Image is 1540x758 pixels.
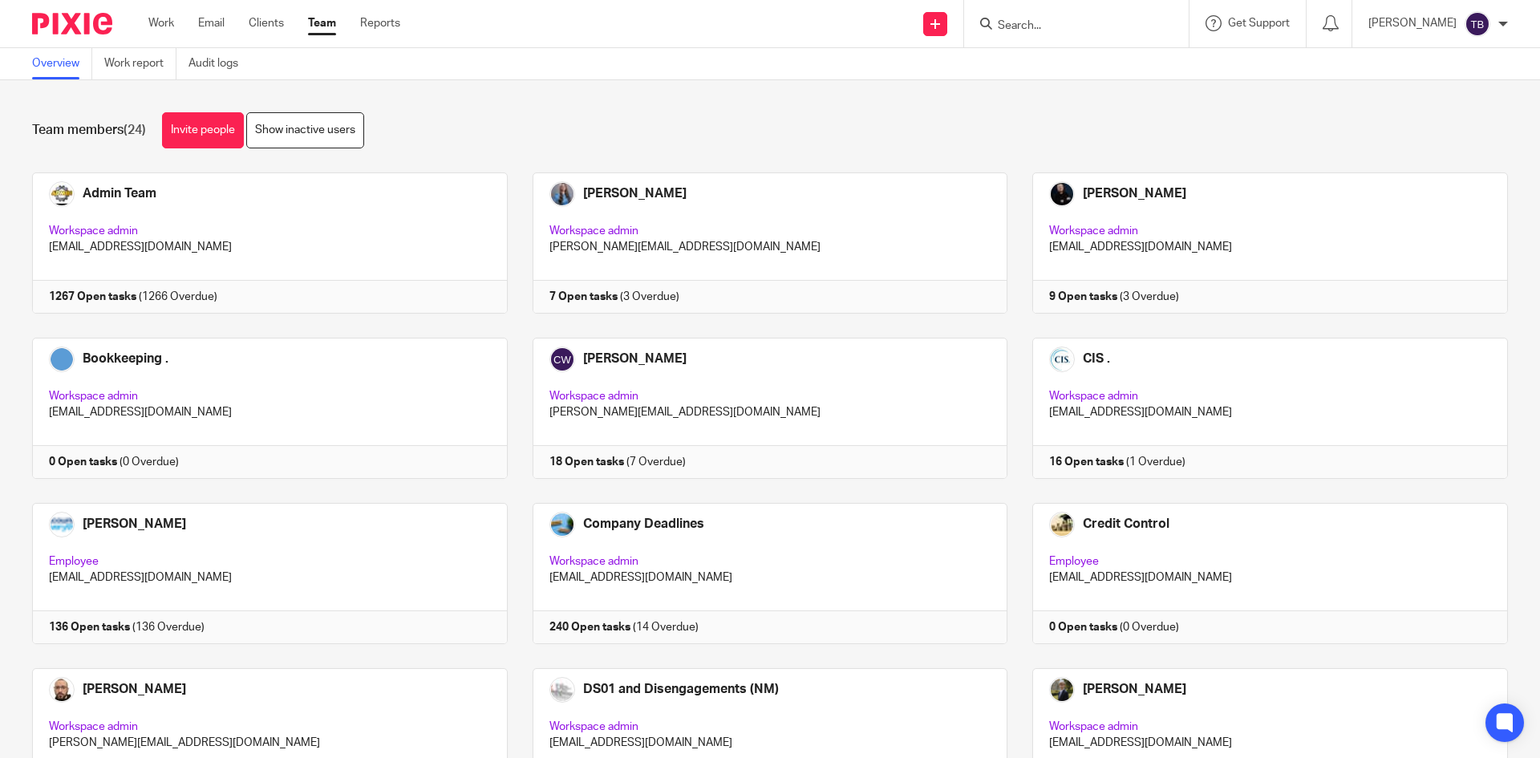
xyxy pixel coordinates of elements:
a: Team [308,15,336,31]
a: Overview [32,48,92,79]
input: Search [996,19,1141,34]
p: [PERSON_NAME] [1368,15,1457,31]
a: Email [198,15,225,31]
a: Work [148,15,174,31]
span: (24) [124,124,146,136]
img: Pixie [32,13,112,34]
a: Audit logs [188,48,250,79]
span: Get Support [1228,18,1290,29]
a: Show inactive users [246,112,364,148]
a: Reports [360,15,400,31]
a: Clients [249,15,284,31]
a: Invite people [162,112,244,148]
a: Work report [104,48,176,79]
img: svg%3E [1465,11,1490,37]
h1: Team members [32,122,146,139]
